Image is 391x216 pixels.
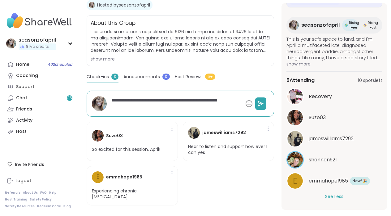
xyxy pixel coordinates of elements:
[5,204,35,209] a: Safety Resources
[48,62,72,67] span: 40 Scheduled
[16,84,34,90] div: Support
[205,74,215,80] span: 5+
[16,128,27,135] div: Host
[309,156,337,164] span: shannon921
[5,92,74,104] a: Chat35
[111,74,118,80] span: 3
[97,2,150,8] a: Hosted byseasonzofapril
[358,77,382,84] span: 10 spots left
[16,73,38,79] div: Coaching
[5,81,74,92] a: Support
[87,74,109,80] span: Check-ins
[349,20,359,30] span: Rising Peer
[16,61,29,68] div: Home
[16,106,32,112] div: Friends
[289,20,299,30] img: seasonzofapril
[5,70,74,81] a: Coaching
[92,188,173,200] p: Experiencing chronic [MEDICAL_DATA]
[92,96,107,111] img: seasonzofapril
[5,115,74,126] a: Activity
[19,37,56,43] div: seasonzofapril
[40,191,47,195] a: FAQ
[5,197,27,202] a: Host Training
[5,159,74,170] div: Invite Friends
[37,204,61,209] a: Redeem Code
[123,74,160,80] span: Announcements
[287,152,303,168] img: shannon921
[286,172,382,190] a: eemmahope1985New! 🎉
[92,146,160,153] p: So excited for this session, April!
[286,77,315,84] span: 5 Attending
[286,36,382,61] span: This is your safe space to land, and I'm April, a multifaceted late-diagnosed neurodivergent badd...
[287,110,303,125] img: Suze03
[286,130,382,147] a: jameswilliams7292jameswilliams7292
[5,126,74,137] a: Host
[49,191,57,195] a: Help
[92,130,104,142] img: Suze03
[286,109,382,126] a: Suze03Suze03
[202,129,246,136] h4: jameswilliams7292
[89,2,95,8] img: seasonzofapril
[91,19,135,27] h2: About this Group
[345,24,348,27] img: Rising Peer
[293,175,297,187] span: e
[106,174,142,180] h4: emmahope1985
[16,117,32,124] div: Activity
[162,74,170,80] span: 0
[309,177,348,185] span: emmahope1985
[286,17,382,34] a: seasonzofaprilseasonzofaprilRising PeerRising PeerRising HostRising Host
[30,197,52,202] a: Safety Policy
[91,56,270,62] div: show more
[325,193,343,200] button: See Less
[368,20,378,30] span: Rising Host
[286,151,382,169] a: shannon921shannon921
[67,96,72,101] span: 35
[5,191,20,195] a: Referrals
[188,144,269,156] p: Hear to listen and support how ever I can yes
[63,204,71,209] a: Blog
[15,178,31,184] div: Logout
[352,178,367,183] span: New! 🎉
[6,38,16,48] img: seasonzofapril
[287,131,303,146] img: jameswilliams7292
[287,89,303,104] img: Recovery
[363,24,367,27] img: Rising Host
[286,61,382,67] span: show more
[91,29,270,53] span: L ipsumdo si ametcons adip elitsed do 6126 eiu tempo incididun ut 3426 la etdo ma aliquaenimadm. ...
[188,127,200,139] img: jameswilliams7292
[309,93,332,100] span: Recovery
[309,114,326,121] span: Suze03
[175,74,203,80] span: Host Reviews
[301,21,340,29] span: seasonzofapril
[309,135,354,142] span: jameswilliams7292
[97,173,99,182] span: e
[26,44,49,49] span: 8 Pro credits
[5,175,74,187] a: Logout
[106,133,123,139] h4: Suze03
[23,191,38,195] a: About Us
[5,10,74,32] img: ShareWell Nav Logo
[16,95,27,101] div: Chat
[5,104,74,115] a: Friends
[5,59,74,70] a: Home40Scheduled
[286,88,382,105] a: RecoveryRecovery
